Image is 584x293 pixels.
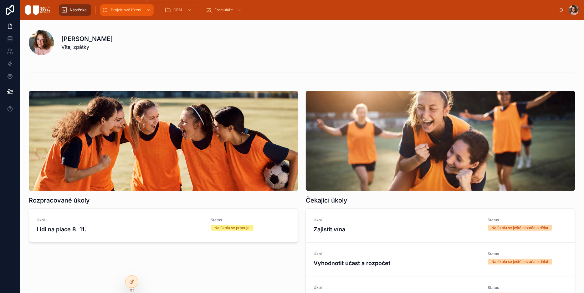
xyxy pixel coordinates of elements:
span: Úkol [314,218,480,223]
span: Status [488,218,567,223]
span: Úkol [314,251,480,256]
a: ÚkolZajistit vínaStatusNa úkolu se ještě nezačalo dělat [306,209,575,242]
span: Úkol [314,285,480,290]
span: Vítej zpátky [61,43,113,51]
h1: [PERSON_NAME] [61,34,113,43]
div: Na úkolu se ještě nezačalo dělat [492,225,549,231]
span: Nástěnka [70,8,87,13]
h1: Čekající úkoly [306,196,347,205]
a: Projektové řízení [100,4,154,16]
span: Formuláře [214,8,233,13]
div: Na úkolu se ještě nezačalo dělat [492,259,549,265]
h4: Lidi na place 8. 11. [37,225,203,234]
img: App logo [25,5,51,15]
a: ÚkolLidi na place 8. 11.StatusNa úkolu se pracuje [29,209,298,242]
h4: Zajistit vína [314,225,480,234]
span: Status [211,218,290,223]
span: Projektové řízení [111,8,141,13]
span: Status [488,285,567,290]
a: Formuláře [204,4,245,16]
a: CRM [163,4,195,16]
span: CRM [173,8,182,13]
span: Úkol [37,218,203,223]
div: scrollable content [56,3,559,17]
h1: Rozpracované úkoly [29,196,90,205]
div: Na úkolu se pracuje [215,225,250,231]
a: Nástěnka [59,4,91,16]
h4: Vyhodnotit účast a rozpočet [314,259,480,267]
a: ÚkolVyhodnotit účast a rozpočetStatusNa úkolu se ještě nezačalo dělat [306,242,575,276]
span: Status [488,251,567,256]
